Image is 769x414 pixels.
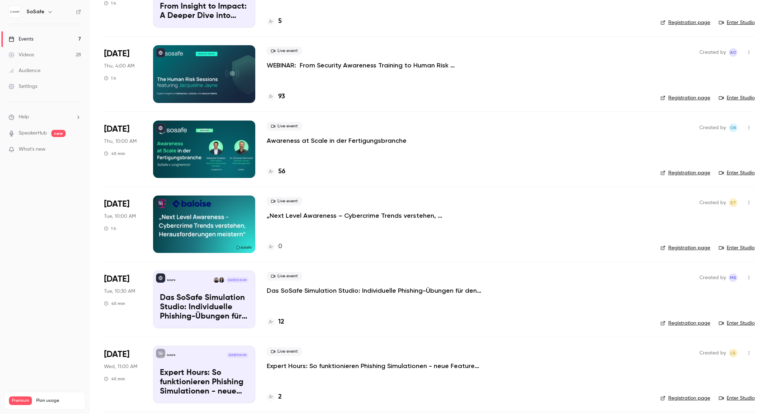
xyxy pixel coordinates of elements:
[278,317,284,327] h4: 12
[167,278,176,282] p: SoSafe
[278,392,282,402] h4: 2
[104,0,116,6] div: 1 h
[167,353,176,357] p: SoSafe
[214,277,219,282] img: Gabriel Simkin
[104,270,142,328] div: Sep 9 Tue, 10:30 AM (Europe/Berlin)
[699,123,726,132] span: Created by
[9,67,41,74] div: Audience
[104,226,116,231] div: 1 h
[730,198,736,207] span: ST
[219,277,224,282] img: Arzu Döver
[267,392,282,402] a: 2
[267,286,482,295] a: Das SoSafe Simulation Studio: Individuelle Phishing-Übungen für den öffentlichen Sektor
[660,94,710,102] a: Registration page
[278,92,285,102] h4: 93
[729,198,737,207] span: Stefanie Theil
[226,277,248,282] span: [DATE] 10:30 AM
[719,169,755,177] a: Enter Studio
[267,167,285,177] a: 56
[267,317,284,327] a: 12
[227,353,248,358] span: [DATE] 11:00 AM
[278,242,282,251] h4: 0
[267,362,482,370] a: Expert Hours: So funktionieren Phishing Simulationen - neue Features, Tipps & Tricks
[278,17,282,26] h4: 5
[9,113,81,121] li: help-dropdown-opener
[36,398,81,404] span: Plan usage
[267,136,407,145] a: Awareness at Scale in der Fertigungsbranche
[729,349,737,357] span: Luise Schulz
[730,273,736,282] span: MS
[19,130,47,137] a: SpeakerHub
[267,347,302,356] span: Live event
[660,19,710,26] a: Registration page
[104,346,142,403] div: Sep 10 Wed, 11:00 AM (Europe/Berlin)
[9,6,20,18] img: SoSafe
[104,48,129,60] span: [DATE]
[51,130,66,137] span: new
[104,138,137,145] span: Thu, 10:00 AM
[19,113,29,121] span: Help
[104,376,125,382] div: 45 min
[699,198,726,207] span: Created by
[699,48,726,57] span: Created by
[9,396,32,405] span: Premium
[104,198,129,210] span: [DATE]
[730,123,736,132] span: OK
[72,146,81,153] iframe: Noticeable Trigger
[729,273,737,282] span: Markus Stalf
[104,288,135,295] span: Tue, 10:30 AM
[267,211,482,220] a: „Next Level Awareness – Cybercrime Trends verstehen, Herausforderungen meistern“ Telekom Schweiz ...
[104,121,142,178] div: Sep 4 Thu, 10:00 AM (Europe/Berlin)
[731,349,736,357] span: LS
[699,273,726,282] span: Created by
[9,51,34,58] div: Videos
[719,320,755,327] a: Enter Studio
[699,349,726,357] span: Created by
[104,301,125,306] div: 45 min
[267,272,302,281] span: Live event
[9,36,33,43] div: Events
[267,92,285,102] a: 93
[104,273,129,285] span: [DATE]
[104,196,142,253] div: Sep 9 Tue, 10:00 AM (Europe/Berlin)
[104,151,125,156] div: 45 min
[160,368,248,396] p: Expert Hours: So funktionieren Phishing Simulationen - neue Features, Tipps & Tricks
[719,395,755,402] a: Enter Studio
[104,213,136,220] span: Tue, 10:00 AM
[27,8,44,15] h6: SoSafe
[104,123,129,135] span: [DATE]
[153,270,255,328] a: Das SoSafe Simulation Studio: Individuelle Phishing-Übungen für den öffentlichen SektorSoSafeArzu...
[278,167,285,177] h4: 56
[730,48,736,57] span: AO
[104,62,134,70] span: Thu, 4:00 AM
[104,349,129,360] span: [DATE]
[9,83,37,90] div: Settings
[104,45,142,103] div: Sep 4 Thu, 12:00 PM (Australia/Sydney)
[267,17,282,26] a: 5
[267,122,302,131] span: Live event
[267,61,482,70] a: WEBINAR: From Security Awareness Training to Human Risk Management
[19,146,46,153] span: What's new
[267,47,302,55] span: Live event
[719,94,755,102] a: Enter Studio
[729,123,737,132] span: Olga Krukova
[104,363,137,370] span: Wed, 11:00 AM
[660,395,710,402] a: Registration page
[660,244,710,251] a: Registration page
[160,293,248,321] p: Das SoSafe Simulation Studio: Individuelle Phishing-Übungen für den öffentlichen Sektor
[660,320,710,327] a: Registration page
[729,48,737,57] span: Alba Oni
[104,75,116,81] div: 1 h
[660,169,710,177] a: Registration page
[153,346,255,403] a: Expert Hours: So funktionieren Phishing Simulationen - neue Features, Tipps & TricksSoSafe[DATE] ...
[267,242,282,251] a: 0
[267,197,302,206] span: Live event
[719,244,755,251] a: Enter Studio
[719,19,755,26] a: Enter Studio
